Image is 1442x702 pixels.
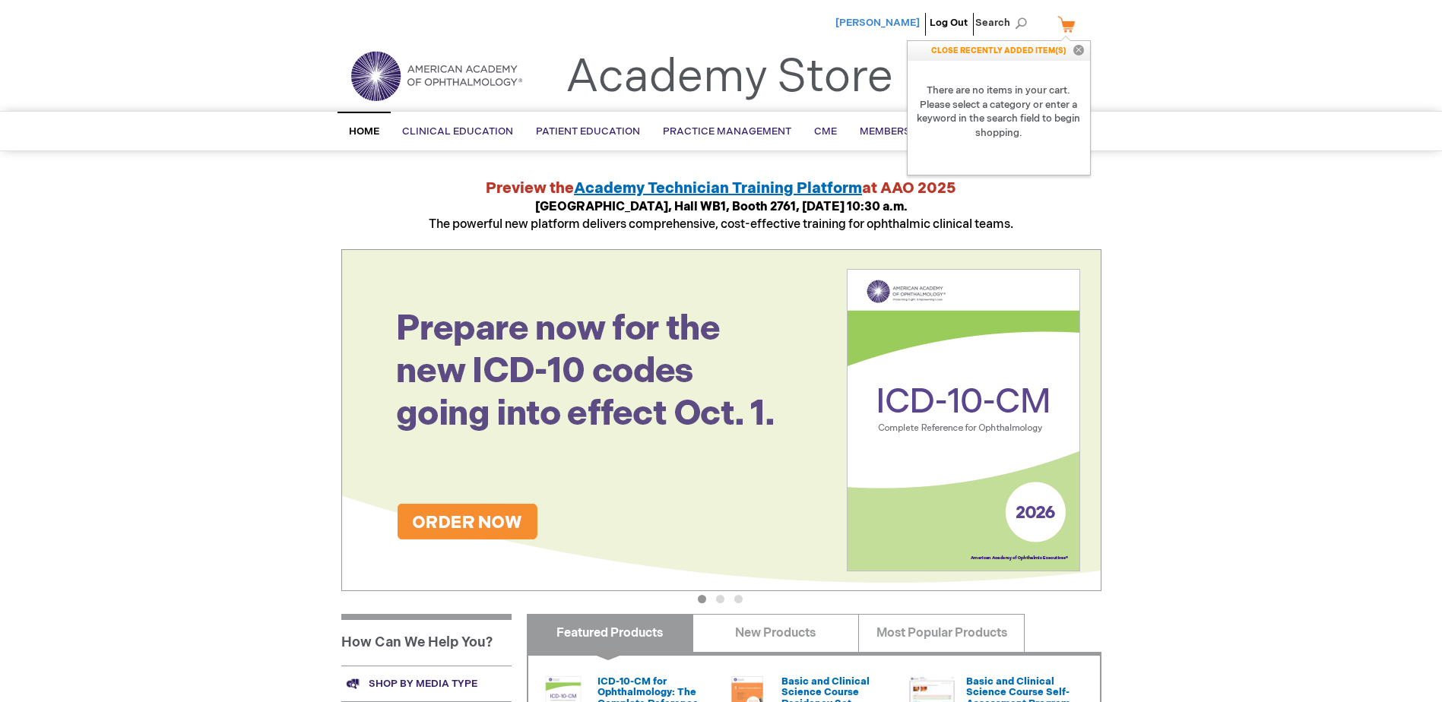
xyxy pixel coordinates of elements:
a: [PERSON_NAME] [835,17,920,29]
a: Academy Store [566,50,893,105]
a: Featured Products [527,614,693,652]
strong: Preview the at AAO 2025 [486,179,956,198]
span: Clinical Education [402,125,513,138]
a: New Products [692,614,859,652]
a: Academy Technician Training Platform [574,179,862,198]
a: Shop by media type [341,666,512,701]
span: Home [349,125,379,138]
span: Search [975,8,1033,38]
span: CME [814,125,837,138]
p: CLOSE RECENTLY ADDED ITEM(S) [908,41,1090,61]
h1: How Can We Help You? [341,614,512,666]
button: 2 of 3 [716,595,724,603]
a: Most Popular Products [858,614,1025,652]
span: Practice Management [663,125,791,138]
span: Membership [860,125,928,138]
strong: There are no items in your cart. Please select a category or enter a keyword in the search field ... [908,61,1090,163]
button: 3 of 3 [734,595,743,603]
span: The powerful new platform delivers comprehensive, cost-effective training for ophthalmic clinical... [429,200,1013,232]
span: Patient Education [536,125,640,138]
a: Log Out [930,17,968,29]
button: 1 of 3 [698,595,706,603]
strong: [GEOGRAPHIC_DATA], Hall WB1, Booth 2761, [DATE] 10:30 a.m. [535,200,908,214]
